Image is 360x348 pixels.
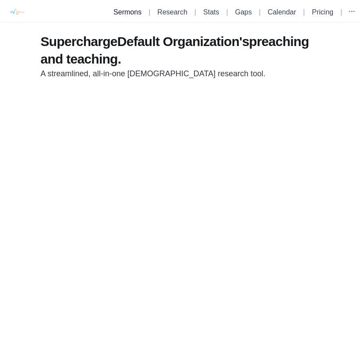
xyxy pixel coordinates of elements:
p: A streamlined, all-in-one [DEMOGRAPHIC_DATA] research tool. [40,68,319,80]
img: logo [7,2,26,22]
a: Sermons [113,8,141,16]
li: | [191,7,200,18]
li: | [145,7,154,18]
li: | [222,7,231,18]
a: Gaps [235,8,251,16]
a: Pricing [312,8,333,16]
h2: Supercharge Default Organization 's preaching and teaching. [40,33,319,68]
iframe: Drift Widget Chat Controller [316,304,349,337]
a: Stats [203,8,219,16]
a: Research [157,8,187,16]
li: | [300,7,308,18]
li: | [337,7,346,18]
a: Calendar [268,8,296,16]
li: | [255,7,264,18]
